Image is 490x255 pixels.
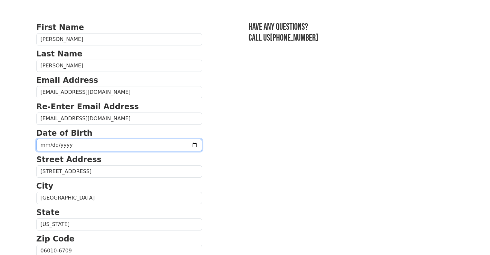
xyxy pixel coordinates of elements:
[248,22,454,33] h3: Have any questions?
[36,113,202,125] input: Re-Enter Email Address
[36,76,98,85] strong: Email Address
[36,86,202,98] input: Email Address
[248,33,454,44] h3: Call us
[36,234,75,243] strong: Zip Code
[36,23,84,32] strong: First Name
[36,208,60,217] strong: State
[36,60,202,72] input: Last Name
[36,155,102,164] strong: Street Address
[36,165,202,178] input: Street Address
[36,129,92,138] strong: Date of Birth
[36,102,139,111] strong: Re-Enter Email Address
[36,33,202,45] input: First Name
[36,49,82,58] strong: Last Name
[36,192,202,204] input: City
[36,181,53,191] strong: City
[270,33,318,43] a: [PHONE_NUMBER]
